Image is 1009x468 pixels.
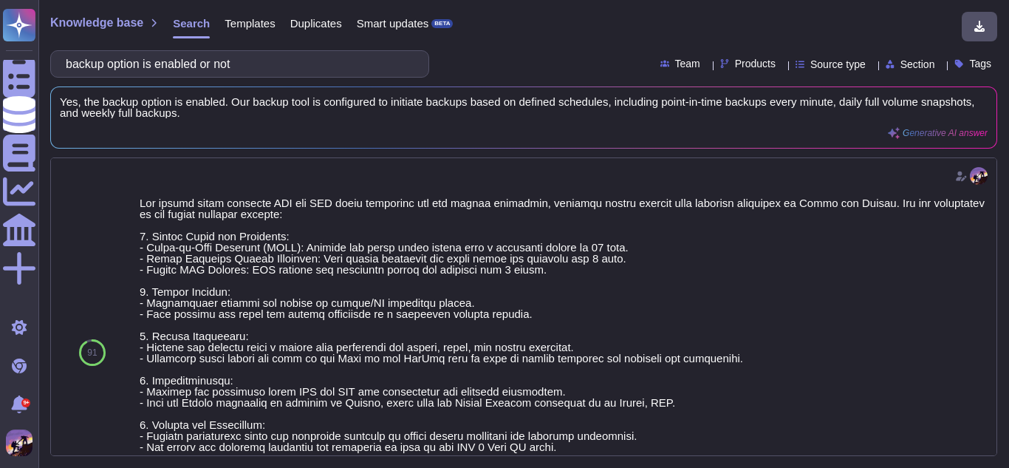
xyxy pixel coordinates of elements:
span: Team [675,58,700,69]
input: Search a question or template... [58,51,414,77]
span: Templates [225,18,275,29]
span: Generative AI answer [903,129,988,138]
img: user [970,167,988,185]
span: Tags [969,58,991,69]
span: Yes, the backup option is enabled. Our backup tool is configured to initiate backups based on def... [60,96,988,118]
span: Knowledge base [50,17,143,29]
span: Duplicates [290,18,342,29]
div: BETA [431,19,453,28]
div: 9+ [21,399,30,407]
span: Products [735,58,776,69]
img: user [6,430,33,456]
span: Search [173,18,210,29]
span: Source type [810,59,866,69]
span: 91 [87,348,97,357]
span: Smart updates [357,18,429,29]
button: user [3,427,43,459]
span: Section [900,59,935,69]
